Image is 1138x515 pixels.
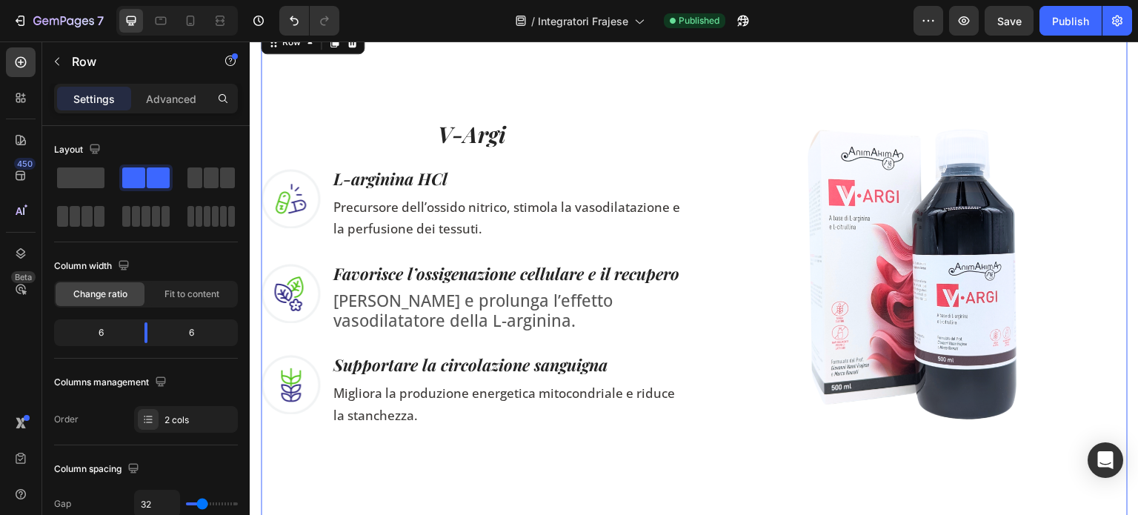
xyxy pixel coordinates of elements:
[73,288,127,301] span: Change ratio
[1088,442,1123,478] div: Open Intercom Messenger
[985,6,1034,36] button: Save
[164,413,234,427] div: 2 cols
[54,413,79,426] div: Order
[57,322,133,343] div: 6
[1039,6,1102,36] button: Publish
[250,41,1138,515] iframe: Design area
[531,13,535,29] span: /
[679,14,719,27] span: Published
[279,6,339,36] div: Undo/Redo
[14,158,36,170] div: 450
[11,271,36,283] div: Beta
[97,12,104,30] p: 7
[54,373,170,393] div: Columns management
[73,91,115,107] p: Settings
[1052,13,1089,29] div: Publish
[164,288,219,301] span: Fit to content
[6,6,110,36] button: 7
[146,91,196,107] p: Advanced
[54,497,71,511] div: Gap
[538,13,628,29] span: Integratori Frajese
[54,256,133,276] div: Column width
[54,140,104,160] div: Layout
[997,15,1022,27] span: Save
[54,459,142,479] div: Column spacing
[159,322,235,343] div: 6
[72,53,198,70] p: Row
